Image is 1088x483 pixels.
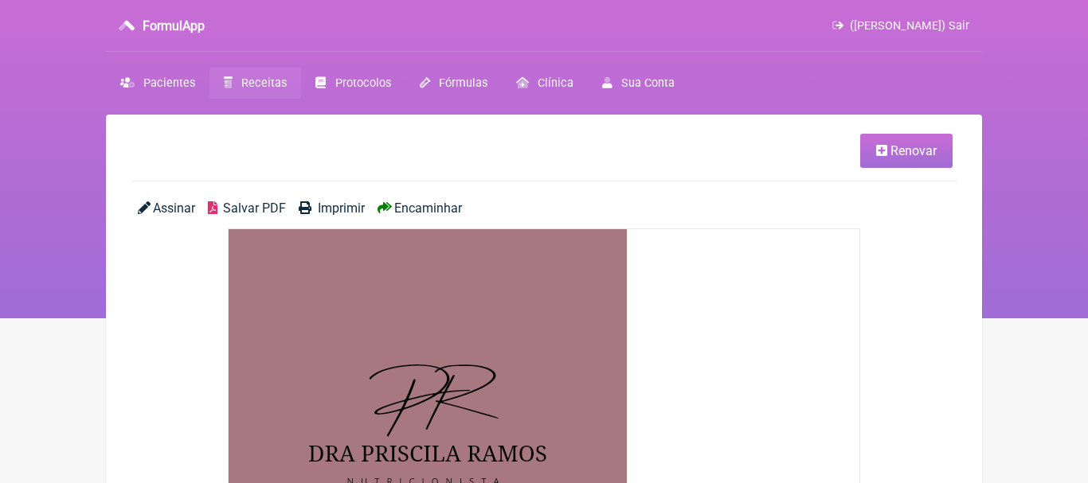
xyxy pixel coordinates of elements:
[209,68,301,99] a: Receitas
[378,201,462,216] a: Encaminhar
[143,76,195,90] span: Pacientes
[153,201,195,216] span: Assinar
[890,143,937,158] span: Renovar
[299,201,364,216] a: Imprimir
[850,19,969,33] span: ([PERSON_NAME]) Sair
[106,68,209,99] a: Pacientes
[621,76,675,90] span: Sua Conta
[538,76,573,90] span: Clínica
[301,68,405,99] a: Protocolos
[223,201,286,216] span: Salvar PDF
[405,68,502,99] a: Fórmulas
[588,68,689,99] a: Sua Conta
[318,201,365,216] span: Imprimir
[832,19,969,33] a: ([PERSON_NAME]) Sair
[335,76,391,90] span: Protocolos
[208,201,286,216] a: Salvar PDF
[143,18,205,33] h3: FormulApp
[394,201,462,216] span: Encaminhar
[138,201,195,216] a: Assinar
[241,76,287,90] span: Receitas
[502,68,588,99] a: Clínica
[439,76,487,90] span: Fórmulas
[860,134,953,168] a: Renovar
